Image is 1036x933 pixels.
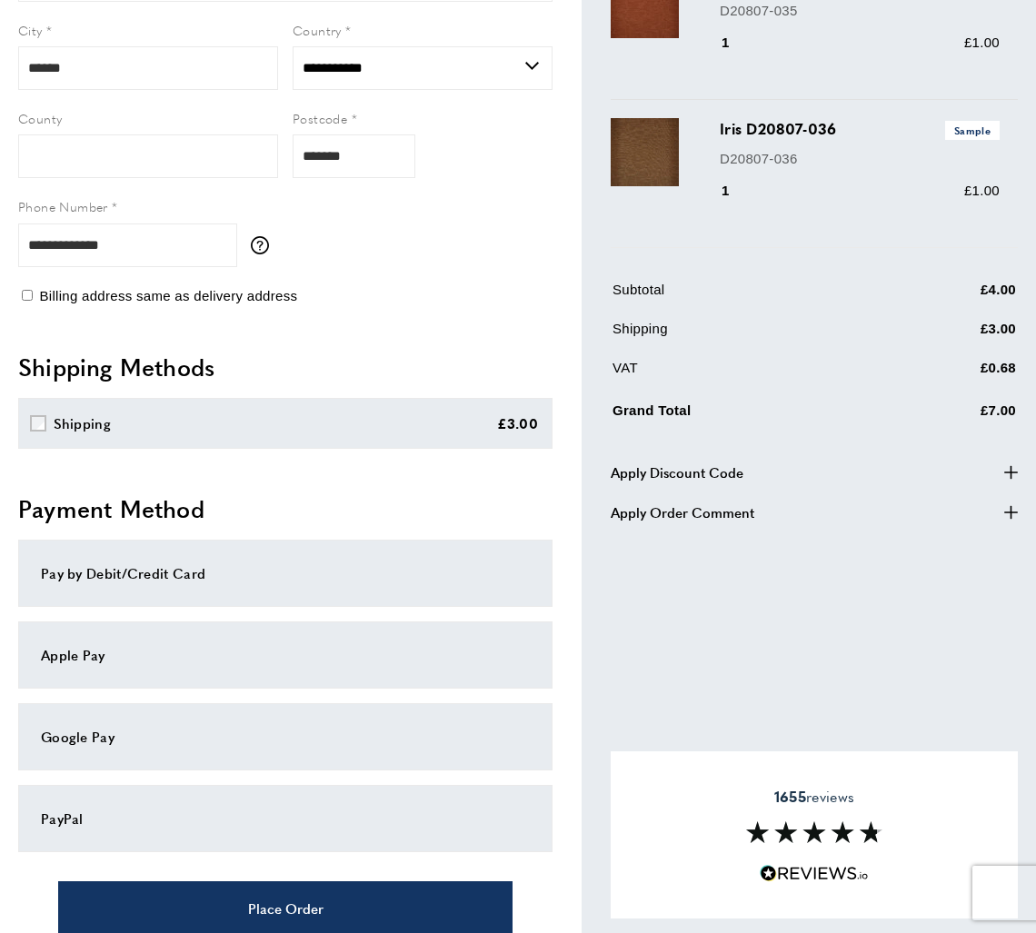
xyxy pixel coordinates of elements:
[774,786,806,807] strong: 1655
[18,351,553,383] h2: Shipping Methods
[720,148,1000,170] p: D20807-036
[18,109,62,127] span: County
[41,726,530,748] div: Google Pay
[611,462,743,483] span: Apply Discount Code
[746,821,882,843] img: Reviews section
[613,396,889,435] td: Grand Total
[41,562,530,584] div: Pay by Debit/Credit Card
[891,318,1016,353] td: £3.00
[760,865,869,882] img: Reviews.io 5 stars
[293,109,347,127] span: Postcode
[720,32,755,54] div: 1
[18,492,553,525] h2: Payment Method
[18,21,43,39] span: City
[774,788,854,806] span: reviews
[964,35,1000,50] span: £1.00
[964,183,1000,198] span: £1.00
[720,180,755,202] div: 1
[22,290,33,301] input: Billing address same as delivery address
[54,412,111,434] div: Shipping
[251,236,278,254] button: More information
[613,279,889,314] td: Subtotal
[41,808,530,829] div: PayPal
[41,644,530,666] div: Apple Pay
[891,357,1016,392] td: £0.68
[891,279,1016,314] td: £4.00
[720,118,1000,140] h3: Iris D20807-036
[39,288,297,303] span: Billing address same as delivery address
[945,121,1000,140] span: Sample
[611,501,754,523] span: Apply Order Comment
[613,318,889,353] td: Shipping
[611,118,679,186] img: Iris D20807-036
[293,21,342,39] span: Country
[497,412,539,434] div: £3.00
[891,396,1016,435] td: £7.00
[18,197,108,215] span: Phone Number
[613,357,889,392] td: VAT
